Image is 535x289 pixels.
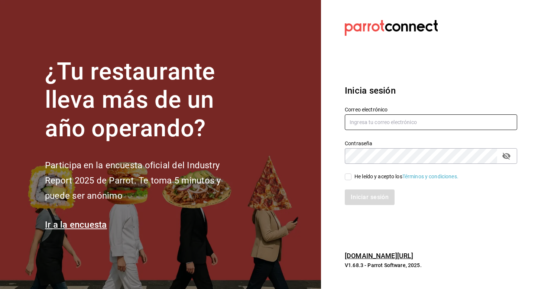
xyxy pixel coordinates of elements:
[45,220,107,230] a: Ir a la encuesta
[345,140,517,146] label: Contraseña
[345,114,517,130] input: Ingresa tu correo electrónico
[402,173,458,179] a: Términos y condiciones.
[45,58,246,143] h1: ¿Tu restaurante lleva más de un año operando?
[345,262,517,269] p: V1.68.3 - Parrot Software, 2025.
[345,84,517,97] h3: Inicia sesión
[345,252,413,260] a: [DOMAIN_NAME][URL]
[345,107,517,112] label: Correo electrónico
[354,173,458,181] div: He leído y acepto los
[45,158,246,203] h2: Participa en la encuesta oficial del Industry Report 2025 de Parrot. Te toma 5 minutos y puede se...
[500,150,513,162] button: passwordField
